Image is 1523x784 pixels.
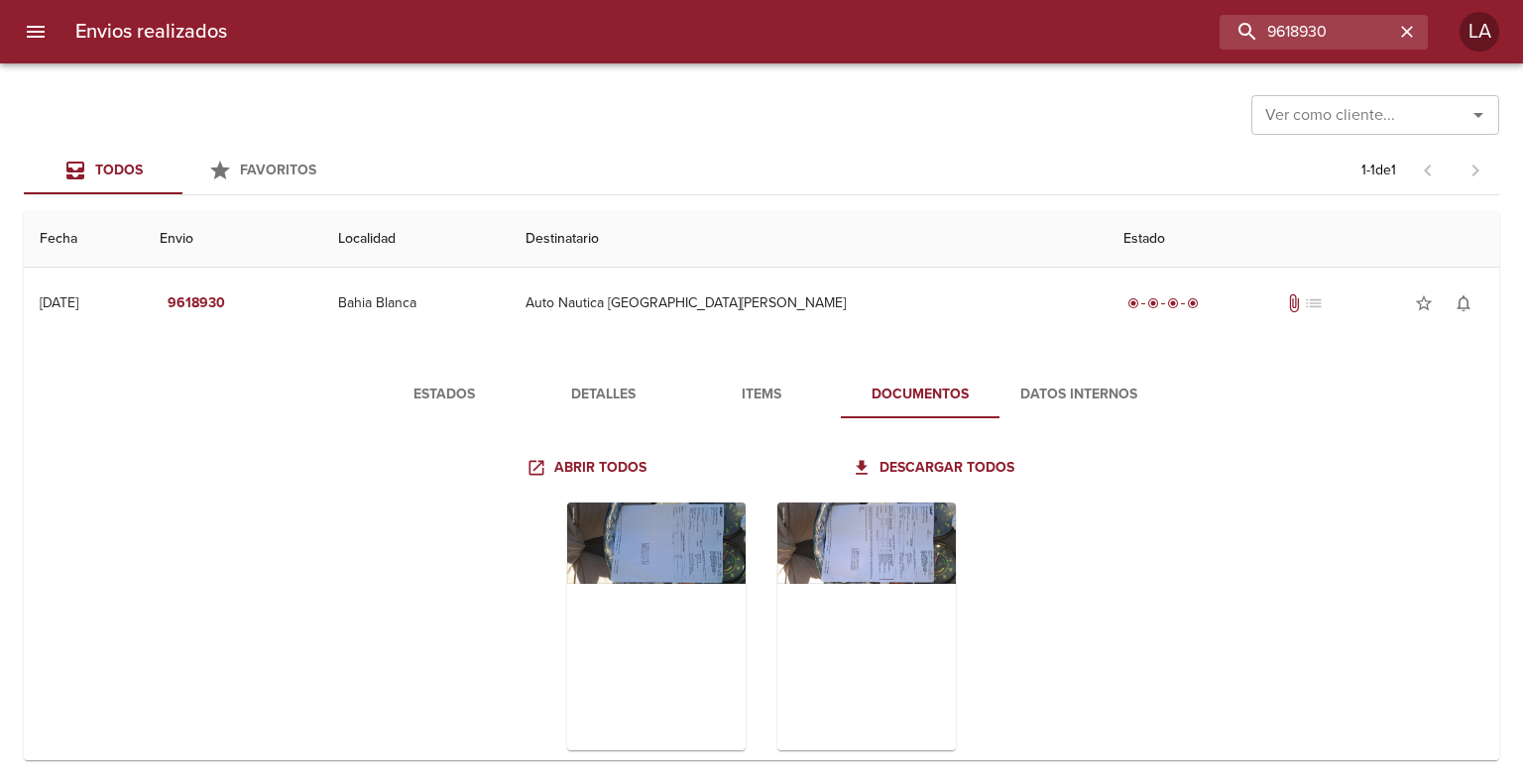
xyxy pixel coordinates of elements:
[848,450,1022,487] a: Descargar todos
[377,383,512,407] span: Estados
[1187,297,1199,309] span: radio_button_checked
[1127,297,1139,309] span: radio_button_checked
[1123,293,1203,313] div: Entregado
[322,268,510,339] td: Bahia Blanca
[523,450,654,487] a: Abrir todos
[1404,160,1452,179] span: Pagina anterior
[1454,293,1473,313] span: notifications_none
[1404,283,1444,323] button: Agregar a favoritos
[535,383,670,407] span: Detalles
[1464,101,1492,129] button: Abrir
[1304,293,1324,313] span: No tiene pedido asociado
[853,383,988,407] span: Documentos
[1011,383,1146,407] span: Datos Internos
[1108,211,1499,268] th: Estado
[160,285,233,322] button: 9618930
[24,211,144,268] th: Fecha
[1444,283,1483,323] button: Activar notificaciones
[95,162,143,178] span: Todos
[567,503,746,750] div: Arir imagen
[365,371,1158,418] div: Tabs detalle de guia
[856,456,1014,481] span: Descargar todos
[1147,297,1159,309] span: radio_button_checked
[1284,293,1304,313] span: Tiene documentos adjuntos
[1460,12,1499,52] div: LA
[24,147,341,194] div: Tabs Envios
[510,211,1108,268] th: Destinatario
[1361,161,1396,180] p: 1 - 1 de 1
[530,456,646,481] span: Abrir todos
[510,268,1108,339] td: Auto Nautica [GEOGRAPHIC_DATA][PERSON_NAME]
[322,211,510,268] th: Localidad
[75,16,227,48] h6: Envios realizados
[40,294,78,311] div: [DATE]
[12,8,59,56] button: menu
[1414,293,1434,313] span: star_border
[168,291,225,316] em: 9618930
[1452,147,1499,194] span: Pagina siguiente
[1167,297,1179,309] span: radio_button_checked
[1220,15,1394,50] input: buscar
[1460,12,1499,52] div: Abrir información de usuario
[777,503,956,750] div: Arir imagen
[694,383,829,407] span: Items
[144,211,322,268] th: Envio
[240,162,316,178] span: Favoritos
